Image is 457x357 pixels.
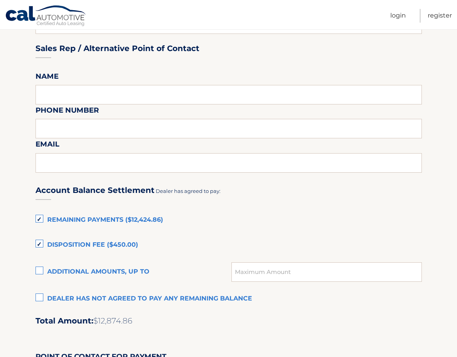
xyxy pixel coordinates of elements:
h2: Total Amount: [36,316,422,326]
span: Dealer has agreed to pay: [156,188,220,194]
input: Maximum Amount [231,262,421,282]
label: Additional amounts, up to [36,264,232,280]
h3: Account Balance Settlement [36,186,155,195]
a: Login [390,9,406,23]
label: Email [36,138,59,153]
label: Phone Number [36,104,99,119]
h3: Sales Rep / Alternative Point of Contact [36,44,199,53]
a: Cal Automotive [5,5,87,28]
span: $12,874.86 [93,316,132,325]
label: Remaining Payments ($12,424.86) [36,212,422,228]
label: Dealer has not agreed to pay any remaining balance [36,291,422,307]
label: Name [36,71,59,85]
a: Register [428,9,452,23]
label: Disposition Fee ($450.00) [36,237,422,253]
